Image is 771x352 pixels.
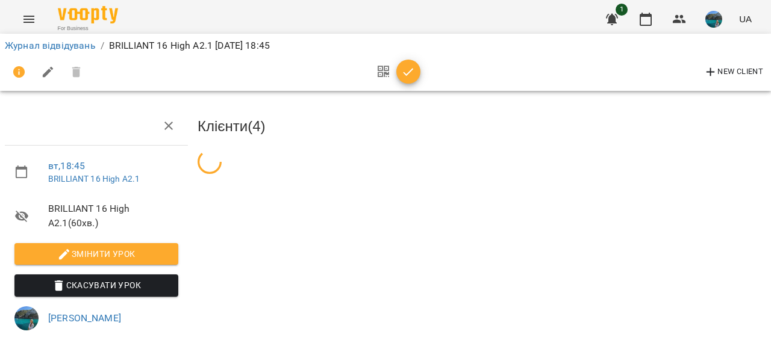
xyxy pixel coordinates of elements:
[24,278,169,292] span: Скасувати Урок
[701,63,766,82] button: New Client
[14,274,178,296] button: Скасувати Урок
[5,40,96,51] a: Журнал відвідувань
[48,174,140,184] a: BRILLIANT 16 High A2.1
[48,160,85,171] a: вт , 18:45
[14,5,43,34] button: Menu
[705,11,722,28] img: 60415085415ff60041987987a0d20803.jpg
[24,247,169,261] span: Змінити урок
[198,119,766,134] h3: Клієнти ( 4 )
[101,39,104,53] li: /
[48,202,178,230] span: BRILLIANT 16 High A2.1 ( 60 хв. )
[14,306,39,330] img: 60415085415ff60041987987a0d20803.jpg
[14,243,178,265] button: Змінити урок
[58,25,118,32] span: For Business
[58,6,118,23] img: Voopty Logo
[5,39,766,53] nav: breadcrumb
[48,312,121,324] a: [PERSON_NAME]
[704,65,763,79] span: New Client
[734,8,757,30] button: UA
[109,39,270,53] p: BRILLIANT 16 High A2.1 [DATE] 18:45
[616,4,628,16] span: 1
[739,13,752,25] span: UA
